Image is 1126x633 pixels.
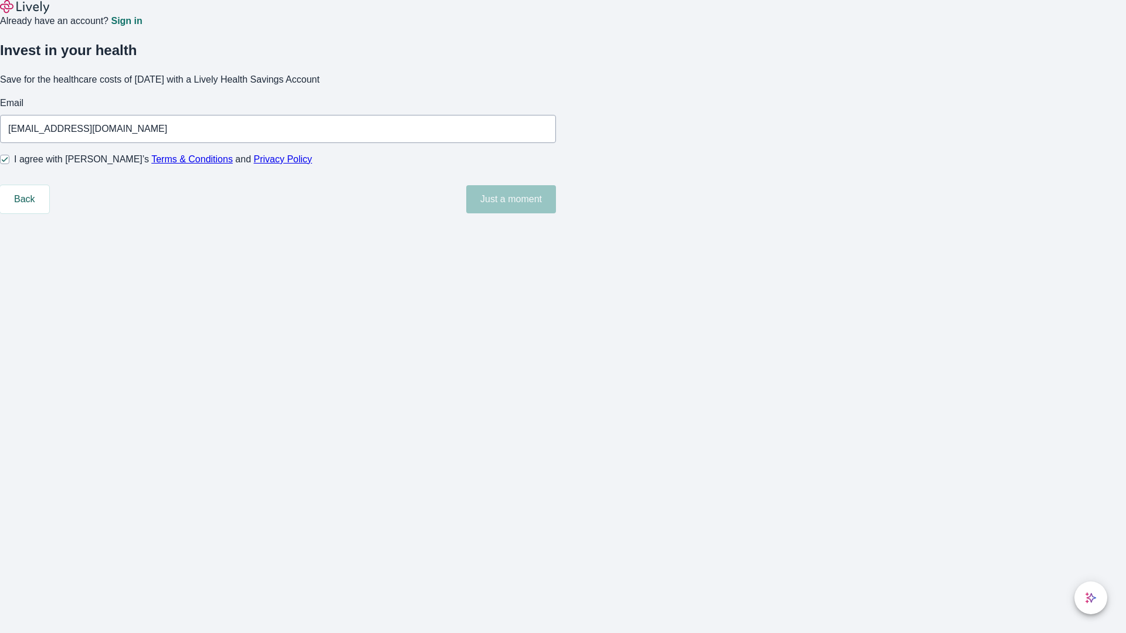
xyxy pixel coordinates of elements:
a: Privacy Policy [254,154,313,164]
button: chat [1074,581,1107,614]
svg: Lively AI Assistant [1085,592,1097,604]
span: I agree with [PERSON_NAME]’s and [14,152,312,166]
a: Terms & Conditions [151,154,233,164]
a: Sign in [111,16,142,26]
